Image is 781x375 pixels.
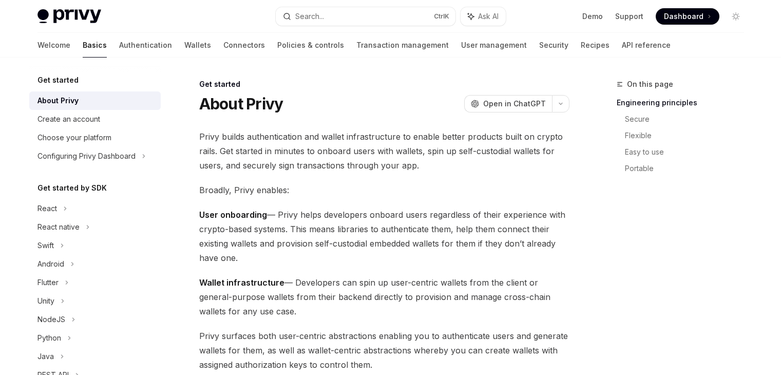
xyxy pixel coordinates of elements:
div: Create an account [37,113,100,125]
button: Ask AI [461,7,506,26]
div: About Privy [37,95,79,107]
img: light logo [37,9,101,24]
div: React native [37,221,80,233]
span: Ctrl K [434,12,449,21]
a: Flexible [625,127,752,144]
span: Privy builds authentication and wallet infrastructure to enable better products built on crypto r... [199,129,569,173]
a: Create an account [29,110,161,128]
span: Open in ChatGPT [483,99,546,109]
strong: User onboarding [199,210,267,220]
div: Choose your platform [37,132,111,144]
span: — Developers can spin up user-centric wallets from the client or general-purpose wallets from the... [199,275,569,318]
div: Android [37,258,64,270]
div: React [37,202,57,215]
div: Get started [199,79,569,89]
a: Authentication [119,33,172,58]
span: Dashboard [664,11,703,22]
a: Easy to use [625,144,752,160]
a: Connectors [223,33,265,58]
a: Basics [83,33,107,58]
a: Recipes [581,33,609,58]
a: Support [615,11,643,22]
a: Wallets [184,33,211,58]
div: Swift [37,239,54,252]
div: Python [37,332,61,344]
a: About Privy [29,91,161,110]
a: Portable [625,160,752,177]
h1: About Privy [199,95,283,113]
a: Welcome [37,33,70,58]
a: Demo [582,11,603,22]
h5: Get started [37,74,79,86]
strong: Wallet infrastructure [199,277,284,288]
div: Search... [295,10,324,23]
div: Java [37,350,54,363]
span: Ask AI [478,11,499,22]
span: Privy surfaces both user-centric abstractions enabling you to authenticate users and generate wal... [199,329,569,372]
a: Engineering principles [617,95,752,111]
button: Toggle dark mode [728,8,744,25]
span: Broadly, Privy enables: [199,183,569,197]
div: Unity [37,295,54,307]
h5: Get started by SDK [37,182,107,194]
div: NodeJS [37,313,65,326]
div: Configuring Privy Dashboard [37,150,136,162]
a: Policies & controls [277,33,344,58]
a: Choose your platform [29,128,161,147]
button: Search...CtrlK [276,7,455,26]
a: API reference [622,33,671,58]
a: User management [461,33,527,58]
a: Dashboard [656,8,719,25]
span: On this page [627,78,673,90]
div: Flutter [37,276,59,289]
a: Transaction management [356,33,449,58]
span: — Privy helps developers onboard users regardless of their experience with crypto-based systems. ... [199,208,569,265]
a: Security [539,33,568,58]
a: Secure [625,111,752,127]
button: Open in ChatGPT [464,95,552,113]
